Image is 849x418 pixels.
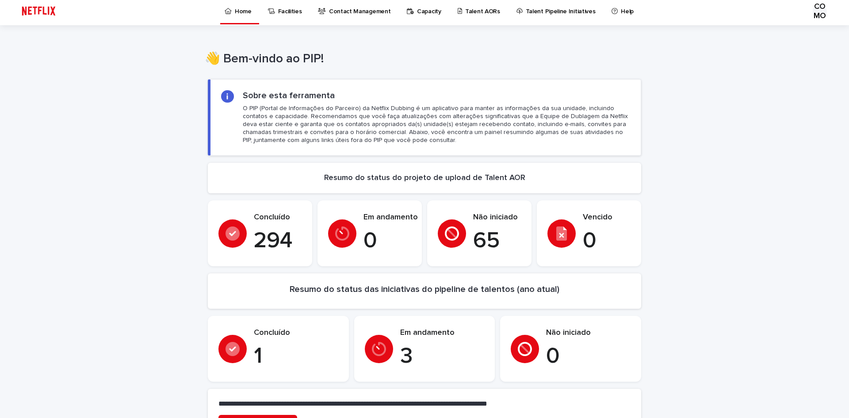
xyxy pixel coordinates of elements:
[473,213,518,221] font: Não iniciado
[583,230,597,252] font: 0
[473,230,500,252] font: 65
[546,329,591,337] font: Não iniciado
[546,345,560,368] font: 0
[18,2,60,20] img: ifQbXi3ZQGMSEF7WDB7W
[400,329,455,337] font: Em andamento
[400,345,413,368] font: 3
[583,213,612,221] font: Vencido
[243,105,628,144] font: O PIP (Portal de Informações do Parceiro) da Netflix Dubbing é um aplicativo para manter as infor...
[814,3,826,20] font: COMO
[205,53,324,65] font: 👋 Bem-vindo ao PIP!
[363,230,377,252] font: 0
[243,91,335,100] font: Sobre esta ferramenta
[254,345,262,368] font: 1
[254,329,290,337] font: Concluído
[254,213,290,221] font: Concluído
[254,230,292,252] font: 294
[363,213,418,221] font: Em andamento
[290,285,559,294] font: Resumo do status das iniciativas do pipeline de talentos (ano atual)
[324,174,525,182] font: Resumo do status do projeto de upload de Talent AOR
